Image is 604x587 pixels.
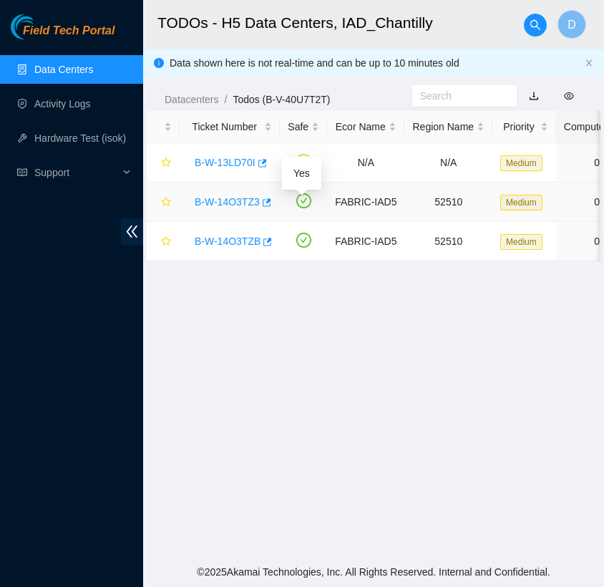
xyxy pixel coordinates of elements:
[34,132,126,144] a: Hardware Test (isok)
[524,14,547,37] button: search
[195,157,255,168] a: B-W-13LD70I
[404,222,492,261] td: 52510
[404,143,492,183] td: N/A
[296,193,311,208] span: check-circle
[525,19,546,31] span: search
[296,154,311,169] span: exclamation-circle
[121,218,143,245] span: double-left
[557,10,586,39] button: D
[282,157,321,190] div: Yes
[143,557,604,587] footer: © 2025 Akamai Technologies, Inc. All Rights Reserved. Internal and Confidential.
[165,94,218,105] a: Datacenters
[11,14,72,39] img: Akamai Technologies
[224,94,227,105] span: /
[161,197,171,208] span: star
[500,234,542,250] span: Medium
[11,26,115,44] a: Akamai TechnologiesField Tech Portal
[327,183,404,222] td: FABRIC-IAD5
[500,155,542,171] span: Medium
[585,59,593,68] button: close
[195,236,260,247] a: B-W-14O3TZB
[420,88,497,104] input: Search
[155,190,172,213] button: star
[155,151,172,174] button: star
[518,84,550,107] button: download
[161,157,171,169] span: star
[327,143,404,183] td: N/A
[23,24,115,38] span: Field Tech Portal
[161,236,171,248] span: star
[34,158,119,187] span: Support
[500,195,542,210] span: Medium
[585,59,593,67] span: close
[34,98,91,110] a: Activity Logs
[568,16,576,34] span: D
[296,233,311,248] span: check-circle
[529,90,539,102] a: download
[404,183,492,222] td: 52510
[564,91,574,101] span: eye
[195,196,260,208] a: B-W-14O3TZ3
[327,222,404,261] td: FABRIC-IAD5
[34,64,93,75] a: Data Centers
[155,230,172,253] button: star
[233,94,330,105] a: Todos (B-V-40U7T2T)
[17,168,27,178] span: read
